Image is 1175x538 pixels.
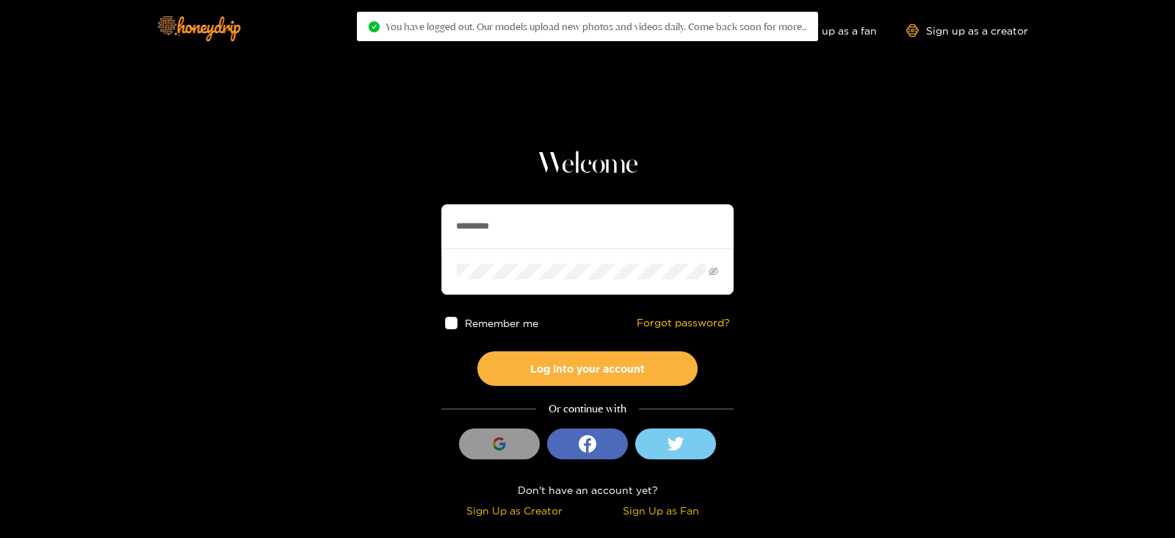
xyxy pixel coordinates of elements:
[776,24,877,37] a: Sign up as a fan
[465,318,538,329] span: Remember me
[386,21,806,32] span: You have logged out. Our models upload new photos and videos daily. Come back soon for more..
[445,502,584,519] div: Sign Up as Creator
[709,267,718,276] span: eye-invisible
[637,317,730,329] a: Forgot password?
[441,401,734,417] div: Or continue with
[906,24,1028,37] a: Sign up as a creator
[369,21,380,32] span: check-circle
[441,147,734,182] h1: Welcome
[441,481,734,498] div: Don't have an account yet?
[591,502,730,519] div: Sign Up as Fan
[477,351,698,386] button: Log into your account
